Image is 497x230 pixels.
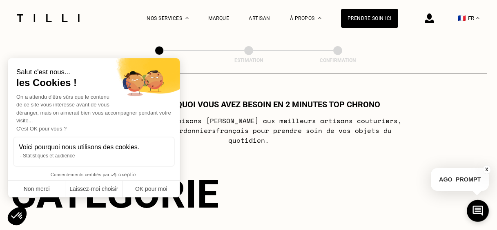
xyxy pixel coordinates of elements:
[208,57,290,63] div: Estimation
[14,14,82,22] img: Logo du service de couturière Tilli
[297,57,379,63] div: Confirmation
[185,17,189,19] img: Menu déroulant
[87,116,410,145] p: [PERSON_NAME] nous faisons [PERSON_NAME] aux meilleurs artisans couturiers , maroquiniers et cord...
[458,14,466,22] span: 🇫🇷
[476,17,479,19] img: menu déroulant
[118,57,200,63] div: Besoin
[318,17,321,19] img: Menu déroulant à propos
[117,100,380,109] h1: Dites nous de quoi vous avez besoin en 2 minutes top chrono
[431,168,489,191] p: AGO_PROMPT
[425,13,434,23] img: icône connexion
[341,9,398,28] a: Prendre soin ici
[249,15,270,21] a: Artisan
[208,15,229,21] a: Marque
[483,165,491,174] button: X
[11,171,487,217] div: Catégorie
